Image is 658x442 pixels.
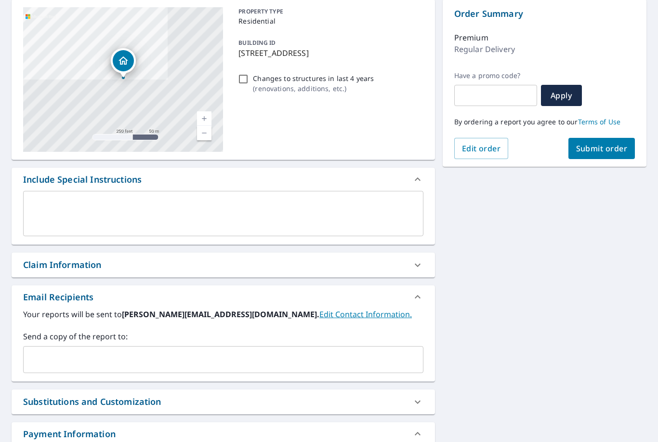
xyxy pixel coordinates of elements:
[12,389,435,414] div: Substitutions and Customization
[111,48,136,78] div: Dropped pin, building 1, Residential property, 3915 Muirfield Dr New Albany, IN 47150
[12,168,435,191] div: Include Special Instructions
[23,428,116,441] div: Payment Information
[23,395,161,408] div: Substitutions and Customization
[454,138,509,159] button: Edit order
[197,126,211,140] a: Current Level 17, Zoom Out
[541,85,582,106] button: Apply
[23,291,93,304] div: Email Recipients
[454,7,635,20] p: Order Summary
[12,285,435,308] div: Email Recipients
[197,111,211,126] a: Current Level 17, Zoom In
[454,43,515,55] p: Regular Delivery
[253,73,374,83] p: Changes to structures in last 4 years
[454,71,537,80] label: Have a promo code?
[454,32,488,43] p: Premium
[12,253,435,277] div: Claim Information
[238,16,419,26] p: Residential
[549,90,574,101] span: Apply
[238,47,419,59] p: [STREET_ADDRESS]
[122,309,319,320] b: [PERSON_NAME][EMAIL_ADDRESS][DOMAIN_NAME].
[253,83,374,94] p: ( renovations, additions, etc. )
[23,331,423,342] label: Send a copy of the report to:
[238,39,276,47] p: BUILDING ID
[23,308,423,320] label: Your reports will be sent to
[23,173,142,186] div: Include Special Instructions
[319,309,412,320] a: EditContactInfo
[462,143,501,154] span: Edit order
[576,143,628,154] span: Submit order
[23,258,102,271] div: Claim Information
[238,7,419,16] p: PROPERTY TYPE
[578,117,621,126] a: Terms of Use
[568,138,635,159] button: Submit order
[454,118,635,126] p: By ordering a report you agree to our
